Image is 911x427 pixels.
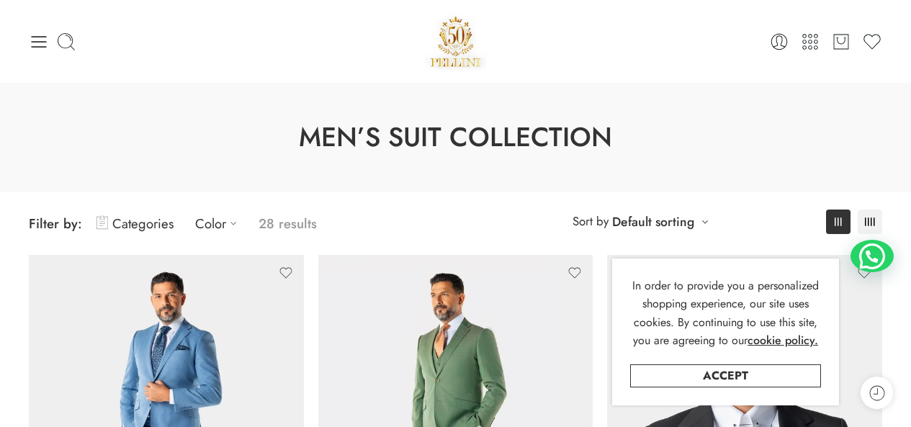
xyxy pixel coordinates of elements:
[259,207,317,241] p: 28 results
[36,119,875,156] h1: Men’s Suit Collection
[612,212,694,232] a: Default sorting
[630,364,821,387] a: Accept
[831,32,851,52] a: Cart
[748,331,818,350] a: cookie policy.
[425,11,487,72] a: Pellini -
[29,214,82,233] span: Filter by:
[425,11,487,72] img: Pellini
[862,32,882,52] a: Wishlist
[769,32,789,52] a: Login / Register
[573,210,609,233] span: Sort by
[195,207,244,241] a: Color
[97,207,174,241] a: Categories
[632,277,819,349] span: In order to provide you a personalized shopping experience, our site uses cookies. By continuing ...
